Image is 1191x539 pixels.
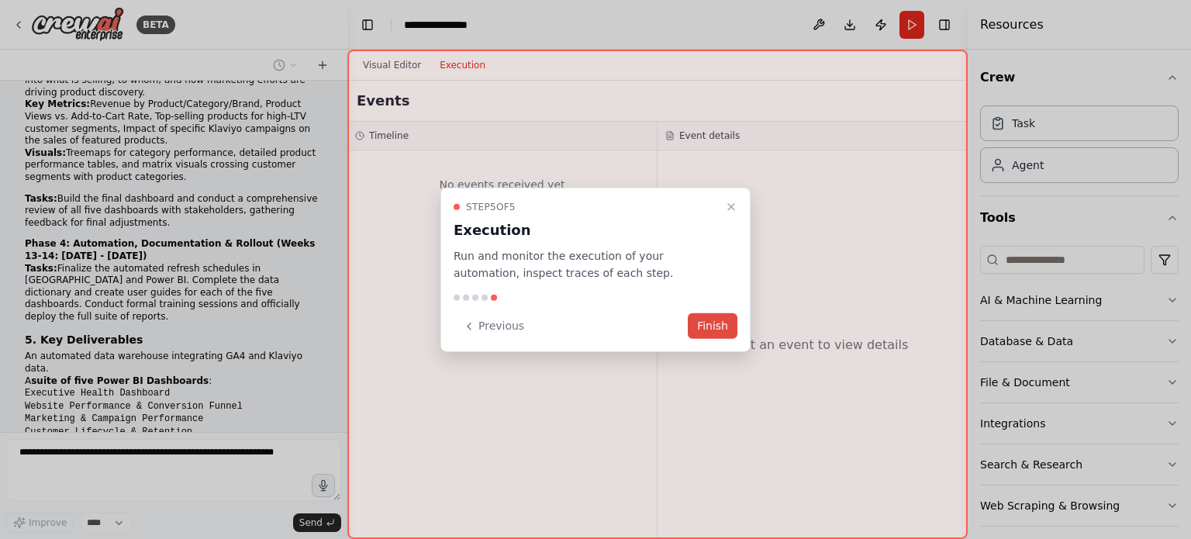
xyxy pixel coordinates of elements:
h3: Execution [454,219,719,240]
span: Step 5 of 5 [466,200,516,212]
p: Run and monitor the execution of your automation, inspect traces of each step. [454,247,719,282]
button: Finish [688,313,737,339]
button: Hide left sidebar [357,14,378,36]
button: Close walkthrough [722,197,740,216]
button: Previous [454,313,533,339]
